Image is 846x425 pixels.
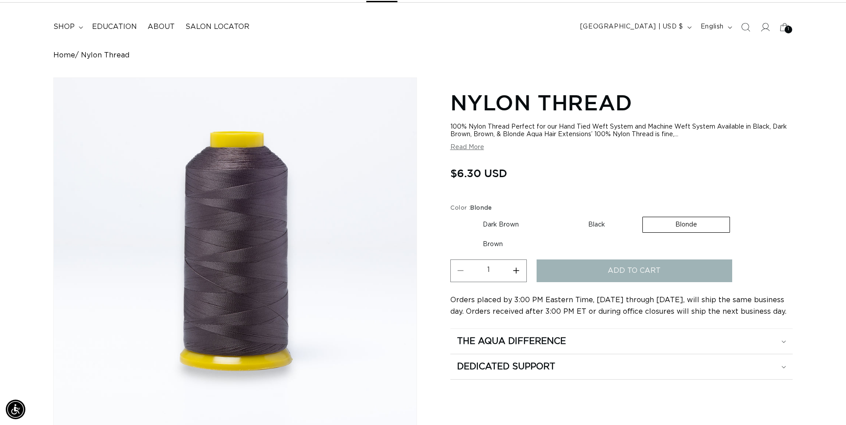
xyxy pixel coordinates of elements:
[81,51,129,60] span: Nylon Thread
[537,259,732,282] button: Add to cart
[556,217,638,232] label: Black
[6,400,25,419] div: Accessibility Menu
[701,22,724,32] span: English
[53,51,793,60] nav: breadcrumbs
[450,296,786,315] span: Orders placed by 3:00 PM Eastern Time, [DATE] through [DATE], will ship the same business day. Or...
[450,217,551,232] label: Dark Brown
[92,22,137,32] span: Education
[470,205,492,211] span: Blonde
[457,336,566,347] h2: The Aqua Difference
[450,89,793,116] h1: Nylon Thread
[450,144,484,151] button: Read More
[53,51,75,60] a: Home
[575,19,695,36] button: [GEOGRAPHIC_DATA] | USD $
[788,26,790,33] span: 1
[87,17,142,37] a: Education
[142,17,180,37] a: About
[450,123,793,138] div: 100% Nylon Thread Perfect for our Hand Tied Weft System and Machine Weft System Available in Blac...
[148,22,175,32] span: About
[580,22,683,32] span: [GEOGRAPHIC_DATA] | USD $
[48,17,87,37] summary: shop
[180,17,255,37] a: Salon Locator
[450,329,793,354] summary: The Aqua Difference
[185,22,249,32] span: Salon Locator
[642,217,730,233] label: Blonde
[736,17,755,37] summary: Search
[450,354,793,379] summary: Dedicated Support
[608,259,661,282] span: Add to cart
[695,19,736,36] button: English
[450,204,493,213] legend: Color :
[53,22,75,32] span: shop
[450,237,535,252] label: Brown
[457,361,555,372] h2: Dedicated Support
[450,165,507,182] span: $6.30 USD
